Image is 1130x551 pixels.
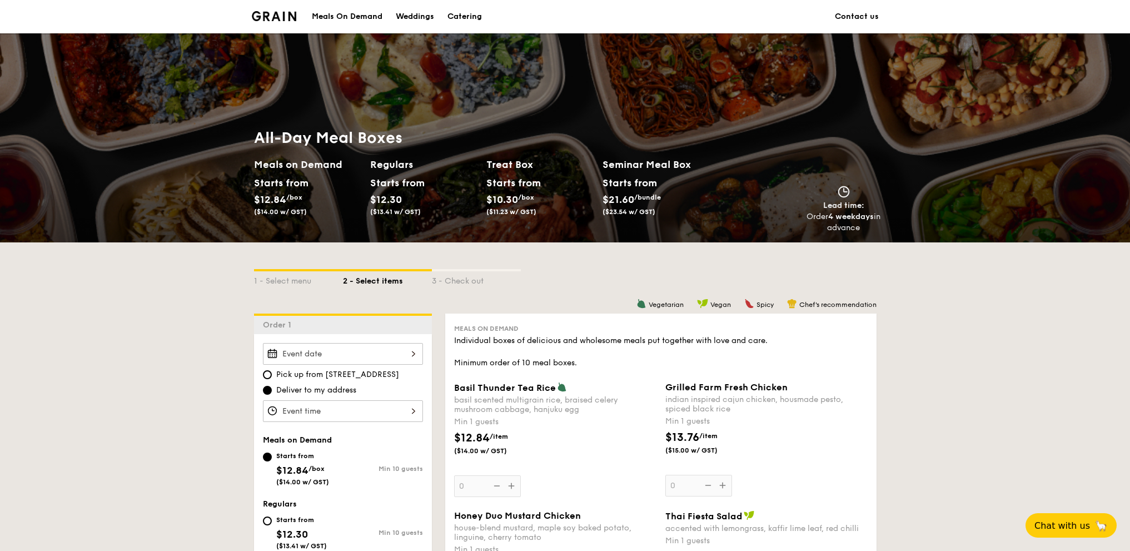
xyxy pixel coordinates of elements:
[744,510,755,520] img: icon-vegan.f8ff3823.svg
[276,528,308,540] span: $12.30
[343,529,423,537] div: Min 10 guests
[454,416,656,428] div: Min 1 guests
[370,208,421,216] span: ($13.41 w/ GST)
[603,208,655,216] span: ($23.54 w/ GST)
[252,11,297,21] img: Grain
[486,193,518,206] span: $10.30
[823,201,864,210] span: Lead time:
[370,157,477,172] h2: Regulars
[454,510,581,521] span: Honey Duo Mustard Chicken
[490,433,508,440] span: /item
[665,431,699,444] span: $13.76
[286,193,302,201] span: /box
[1094,519,1108,532] span: 🦙
[454,431,490,445] span: $12.84
[1026,513,1117,538] button: Chat with us🦙
[454,395,656,414] div: basil scented multigrain rice, braised celery mushroom cabbage, hanjuku egg
[254,208,307,216] span: ($14.00 w/ GST)
[454,383,556,393] span: Basil Thunder Tea Rice
[343,465,423,473] div: Min 10 guests
[263,517,272,525] input: Starts from$12.30($13.41 w/ GST)Min 10 guests
[263,453,272,461] input: Starts from$12.84/box($14.00 w/ GST)Min 10 guests
[254,271,343,287] div: 1 - Select menu
[276,515,327,524] div: Starts from
[263,320,296,330] span: Order 1
[486,157,594,172] h2: Treat Box
[756,301,774,309] span: Spicy
[665,382,788,393] span: Grilled Farm Fresh Chicken
[603,175,656,191] div: Starts from
[518,193,534,201] span: /box
[454,523,656,542] div: house-blend mustard, maple soy baked potato, linguine, cherry tomato
[254,175,303,191] div: Starts from
[665,535,868,547] div: Min 1 guests
[276,369,399,380] span: Pick up from [STREET_ADDRESS]
[276,385,356,396] span: Deliver to my address
[454,335,868,369] div: Individual boxes of delicious and wholesome meals put together with love and care. Minimum order ...
[432,271,521,287] div: 3 - Check out
[370,175,420,191] div: Starts from
[557,382,567,392] img: icon-vegetarian.fe4039eb.svg
[787,299,797,309] img: icon-chef-hat.a58ddaea.svg
[254,128,719,148] h1: All-Day Meal Boxes
[254,157,361,172] h2: Meals on Demand
[263,370,272,379] input: Pick up from [STREET_ADDRESS]
[263,343,423,365] input: Event date
[263,400,423,422] input: Event time
[1034,520,1090,531] span: Chat with us
[665,511,743,522] span: Thai Fiesta Salad
[665,395,868,414] div: indian inspired cajun chicken, housmade pesto, spiced black rice
[276,542,327,550] span: ($13.41 w/ GST)
[807,211,881,234] div: Order in advance
[263,499,297,509] span: Regulars
[276,451,329,460] div: Starts from
[634,193,661,201] span: /bundle
[454,325,519,332] span: Meals on Demand
[649,301,684,309] span: Vegetarian
[636,299,646,309] img: icon-vegetarian.fe4039eb.svg
[276,464,308,476] span: $12.84
[828,212,874,221] strong: 4 weekdays
[697,299,708,309] img: icon-vegan.f8ff3823.svg
[308,465,325,473] span: /box
[454,446,530,455] span: ($14.00 w/ GST)
[252,11,297,21] a: Logotype
[276,478,329,486] span: ($14.00 w/ GST)
[486,175,536,191] div: Starts from
[603,193,634,206] span: $21.60
[263,435,332,445] span: Meals on Demand
[799,301,877,309] span: Chef's recommendation
[835,186,852,198] img: icon-clock.2db775ea.svg
[665,524,868,533] div: accented with lemongrass, kaffir lime leaf, red chilli
[263,386,272,395] input: Deliver to my address
[254,193,286,206] span: $12.84
[665,446,741,455] span: ($15.00 w/ GST)
[343,271,432,287] div: 2 - Select items
[665,416,868,427] div: Min 1 guests
[486,208,536,216] span: ($11.23 w/ GST)
[699,432,718,440] span: /item
[744,299,754,309] img: icon-spicy.37a8142b.svg
[710,301,731,309] span: Vegan
[370,193,402,206] span: $12.30
[603,157,719,172] h2: Seminar Meal Box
